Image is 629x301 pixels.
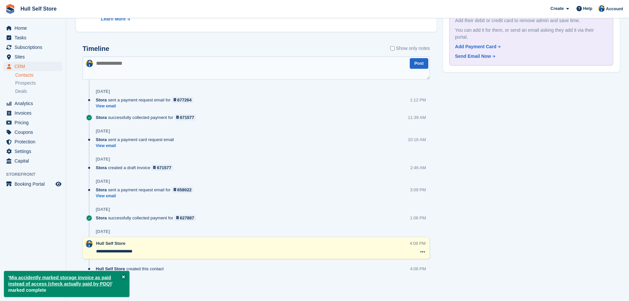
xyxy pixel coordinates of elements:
span: Stora [96,114,107,121]
span: Account [606,6,623,12]
div: created a draft invoice [96,165,176,171]
span: Protection [15,137,54,146]
span: Stora [96,187,107,193]
div: You can add it for them, or send an email asking they add it via their portal. [455,27,608,41]
span: Hull Self Store [96,266,125,272]
div: Add Payment Card [455,43,496,50]
a: Prospects [15,80,62,87]
a: 677264 [172,97,193,103]
a: 671577 [152,165,173,171]
div: 2:46 AM [410,165,426,171]
img: Hull Self Store [598,5,605,12]
a: 671577 [175,114,196,121]
img: Hull Self Store [86,60,93,67]
span: Storefront [6,171,66,178]
div: 4:08 PM [410,266,426,272]
a: menu [3,23,62,33]
a: menu [3,156,62,166]
div: Learn More [101,16,125,22]
span: Home [15,23,54,33]
a: menu [3,108,62,118]
a: menu [3,137,62,146]
span: Booking Portal [15,179,54,189]
span: Settings [15,147,54,156]
span: Sites [15,52,54,61]
a: Add Payment Card [455,43,605,50]
span: Coupons [15,128,54,137]
a: menu [3,118,62,127]
label: Show only notes [390,45,430,52]
h2: Timeline [83,45,109,53]
a: menu [3,52,62,61]
div: Add their debit or credit card to remove admin and save time. [455,17,608,24]
div: [DATE] [96,89,110,94]
img: stora-icon-8386f47178a22dfd0bd8f6a31ec36ba5ce8667c1dd55bd0f319d3a0aa187defe.svg [5,4,15,14]
img: Hull Self Store [86,240,93,247]
div: [DATE] [96,229,110,234]
div: sent a payment card request email [96,136,177,143]
a: menu [3,99,62,108]
a: 627887 [175,215,196,221]
div: 4:08 PM [410,240,426,246]
input: Show only notes [390,45,395,52]
a: Deals [15,88,62,95]
div: 11:39 AM [408,114,426,121]
div: 1:12 PM [410,97,426,103]
div: [DATE] [96,179,110,184]
div: [DATE] [96,157,110,162]
div: 627887 [180,215,194,221]
a: 658022 [172,187,193,193]
a: View email [96,143,177,149]
div: created this contact [96,266,167,272]
div: 671577 [157,165,171,171]
a: menu [3,147,62,156]
span: Stora [96,97,107,103]
a: View email [96,193,196,199]
a: Hull Self Store [18,3,59,14]
span: Prospects [15,80,36,86]
span: Help [583,5,592,12]
span: Hull Self Store [96,241,125,246]
div: 658022 [177,187,192,193]
a: menu [3,33,62,42]
a: Mia accidently marked storage invoice as paid instead of access (check actually paid by PDQ) [8,275,112,286]
div: successfully collected payment for [96,114,199,121]
div: 3:09 PM [410,187,426,193]
span: Subscriptions [15,43,54,52]
span: Analytics [15,99,54,108]
div: Send Email Now [455,53,491,60]
span: Stora [96,165,107,171]
a: menu [3,62,62,71]
a: menu [3,179,62,189]
span: Stora [96,136,107,143]
span: CRM [15,62,54,71]
div: 671577 [180,114,194,121]
a: Learn More [101,16,242,22]
div: 1:06 PM [410,215,426,221]
a: menu [3,43,62,52]
a: menu [3,128,62,137]
div: sent a payment request email for [96,97,196,103]
a: Preview store [54,180,62,188]
div: sent a payment request email for [96,187,196,193]
p: ' ' marked complete [4,271,129,297]
button: Post [410,58,428,69]
span: Invoices [15,108,54,118]
div: [DATE] [96,129,110,134]
a: Contacts [15,72,62,78]
span: Pricing [15,118,54,127]
div: 677264 [177,97,192,103]
div: successfully collected payment for [96,215,199,221]
span: Stora [96,215,107,221]
span: Deals [15,88,27,94]
a: View email [96,103,196,109]
span: Create [550,5,564,12]
div: 10:16 AM [408,136,426,143]
div: [DATE] [96,207,110,212]
span: Capital [15,156,54,166]
span: Tasks [15,33,54,42]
